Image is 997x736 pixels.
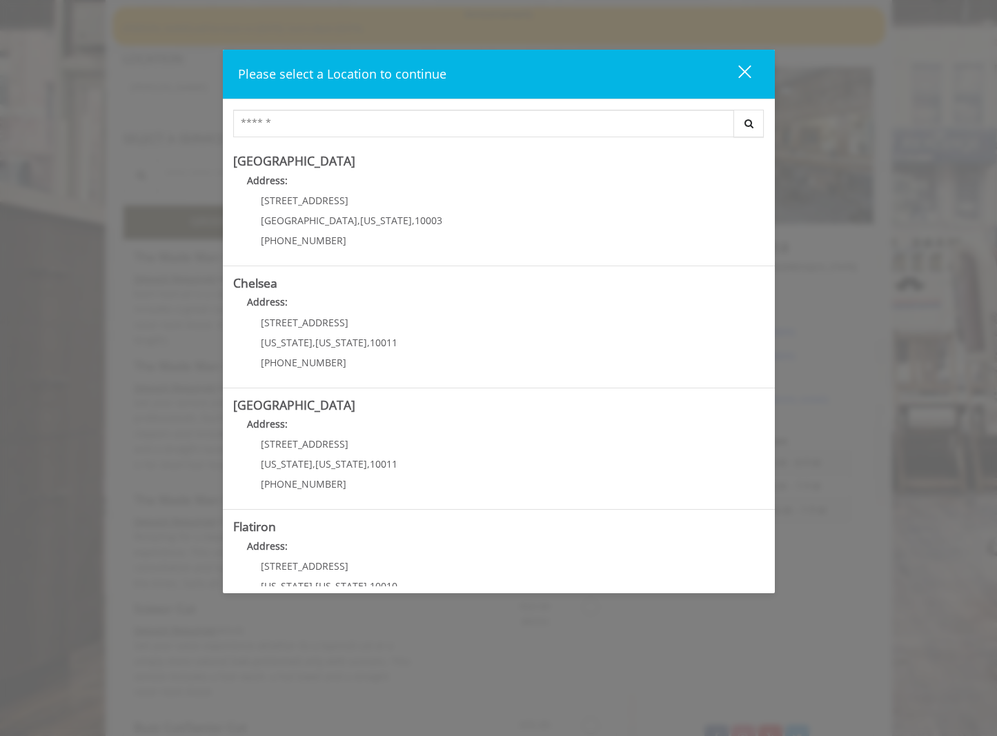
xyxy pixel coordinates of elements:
[357,214,360,227] span: ,
[233,518,276,535] b: Flatiron
[261,356,346,369] span: [PHONE_NUMBER]
[261,194,348,207] span: [STREET_ADDRESS]
[233,397,355,413] b: [GEOGRAPHIC_DATA]
[261,336,313,349] span: [US_STATE]
[261,457,313,470] span: [US_STATE]
[261,316,348,329] span: [STREET_ADDRESS]
[713,60,760,88] button: close dialog
[233,110,764,144] div: Center Select
[367,457,370,470] span: ,
[261,559,348,573] span: [STREET_ADDRESS]
[233,110,734,137] input: Search Center
[261,477,346,490] span: [PHONE_NUMBER]
[367,579,370,593] span: ,
[247,295,288,308] b: Address:
[233,152,355,169] b: [GEOGRAPHIC_DATA]
[313,336,315,349] span: ,
[315,336,367,349] span: [US_STATE]
[412,214,415,227] span: ,
[415,214,442,227] span: 10003
[261,214,357,227] span: [GEOGRAPHIC_DATA]
[261,579,313,593] span: [US_STATE]
[722,64,750,85] div: close dialog
[313,579,315,593] span: ,
[247,417,288,430] b: Address:
[313,457,315,470] span: ,
[315,579,367,593] span: [US_STATE]
[238,66,446,82] span: Please select a Location to continue
[247,539,288,553] b: Address:
[261,437,348,450] span: [STREET_ADDRESS]
[367,336,370,349] span: ,
[233,275,277,291] b: Chelsea
[370,579,397,593] span: 10010
[247,174,288,187] b: Address:
[360,214,412,227] span: [US_STATE]
[741,119,757,128] i: Search button
[370,457,397,470] span: 10011
[261,234,346,247] span: [PHONE_NUMBER]
[370,336,397,349] span: 10011
[315,457,367,470] span: [US_STATE]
